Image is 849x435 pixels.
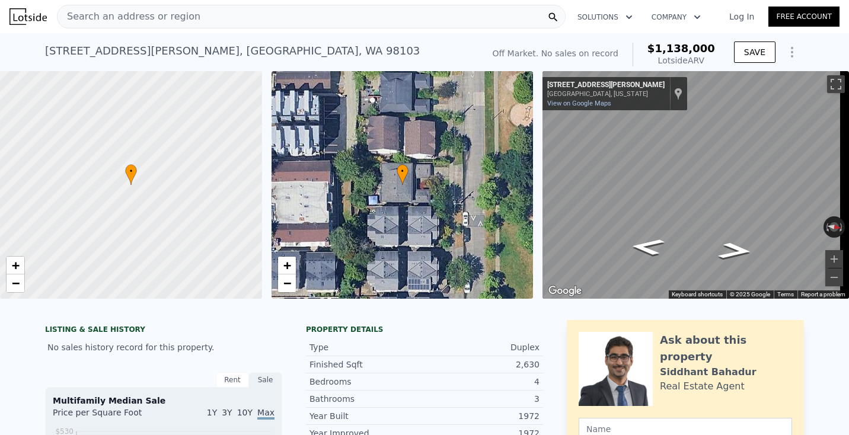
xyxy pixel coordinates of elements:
div: • [397,164,408,185]
span: Search an address or region [58,9,200,24]
img: Google [545,283,585,299]
div: Lotside ARV [647,55,715,66]
button: Keyboard shortcuts [672,290,723,299]
div: Duplex [425,341,540,353]
div: Finished Sqft [309,359,425,370]
div: 1972 [425,410,540,422]
div: [STREET_ADDRESS][PERSON_NAME] , [GEOGRAPHIC_DATA] , WA 98103 [45,43,420,59]
path: Go South, Ashworth Ave N [616,235,679,260]
a: Open this area in Google Maps (opens a new window) [545,283,585,299]
a: Log In [715,11,768,23]
div: No sales history record for this property. [45,337,282,358]
a: Zoom in [278,257,296,274]
button: Toggle fullscreen view [827,75,845,93]
a: Zoom in [7,257,24,274]
button: Rotate clockwise [839,216,845,238]
a: Zoom out [278,274,296,292]
div: Rent [216,372,249,388]
span: Max [257,408,275,420]
img: Lotside [9,8,47,25]
div: 4 [425,376,540,388]
div: Siddhant Bahadur [660,365,757,379]
div: [STREET_ADDRESS][PERSON_NAME] [547,81,665,90]
span: $1,138,000 [647,42,715,55]
button: Rotate counterclockwise [824,216,830,238]
div: Multifamily Median Sale [53,395,275,407]
a: Report a problem [801,291,845,298]
button: Reset the view [823,221,845,233]
a: Terms (opens in new tab) [777,291,794,298]
div: Map [542,71,849,299]
div: Year Built [309,410,425,422]
a: View on Google Maps [547,100,611,107]
div: Off Market. No sales on record [493,47,618,59]
button: Company [642,7,710,28]
span: + [283,258,291,273]
div: Ask about this property [660,332,792,365]
span: © 2025 Google [730,291,770,298]
div: • [125,164,137,185]
div: Sale [249,372,282,388]
span: 1Y [207,408,217,417]
span: + [12,258,20,273]
a: Zoom out [7,274,24,292]
div: Type [309,341,425,353]
button: Zoom in [825,250,843,268]
div: [GEOGRAPHIC_DATA], [US_STATE] [547,90,665,98]
div: Price per Square Foot [53,407,164,426]
button: Solutions [568,7,642,28]
span: 3Y [222,408,232,417]
div: 3 [425,393,540,405]
a: Free Account [768,7,840,27]
a: Show location on map [674,87,682,100]
span: • [125,166,137,177]
button: Show Options [780,40,804,64]
div: 2,630 [425,359,540,370]
div: Bedrooms [309,376,425,388]
div: Bathrooms [309,393,425,405]
path: Go North, Ashworth Ave N [704,238,767,263]
div: Property details [306,325,543,334]
div: Street View [542,71,849,299]
span: • [397,166,408,177]
button: SAVE [734,41,775,63]
span: 10Y [237,408,253,417]
div: Real Estate Agent [660,379,745,394]
div: LISTING & SALE HISTORY [45,325,282,337]
button: Zoom out [825,268,843,286]
span: − [283,276,291,290]
span: − [12,276,20,290]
